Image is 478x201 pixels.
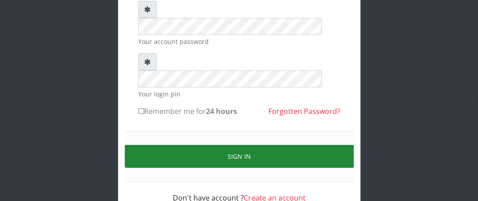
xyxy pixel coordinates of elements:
a: Forgotten Password? [268,106,340,116]
button: Sign in [125,145,354,168]
label: Remember me for [138,106,237,117]
input: Remember me for24 hours [138,108,144,114]
small: Your login pin [138,89,340,99]
small: Your account password [138,37,340,46]
b: 24 hours [206,106,237,116]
